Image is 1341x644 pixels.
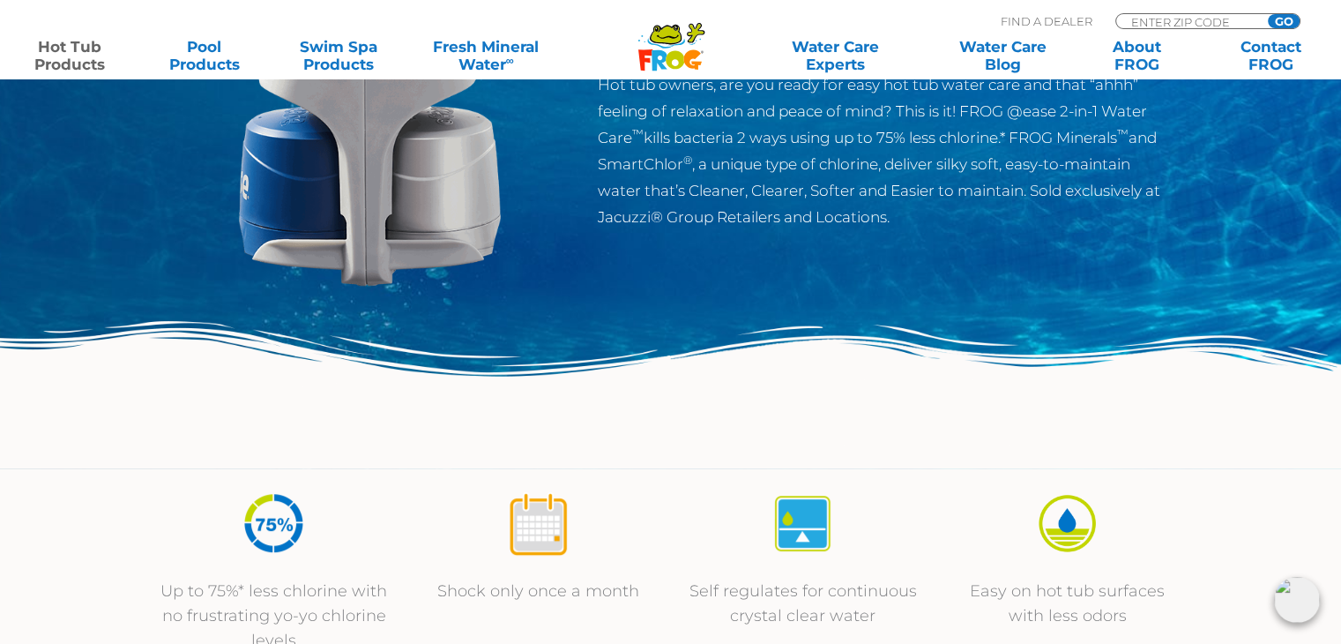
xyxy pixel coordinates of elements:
input: Zip Code Form [1129,14,1248,29]
a: Hot TubProducts [18,38,122,73]
p: Easy on hot tub surfaces with less odors [953,579,1182,628]
a: Fresh MineralWater∞ [421,38,551,73]
img: icon-atease-easy-on [1034,490,1100,557]
p: Hot tub owners, are you ready for easy hot tub water care and that “ahhh” feeling of relaxation a... [598,71,1173,230]
a: Swim SpaProducts [287,38,391,73]
a: AboutFROG [1084,38,1188,73]
img: icon-atease-75percent-less [241,490,307,557]
sup: ™ [632,127,644,140]
img: openIcon [1274,577,1320,623]
p: Find A Dealer [1001,13,1092,29]
p: Self regulates for continuous crystal clear water [689,579,918,628]
a: Water CareExperts [750,38,920,73]
a: PoolProducts [152,38,256,73]
input: GO [1268,14,1300,28]
p: Shock only once a month [424,579,653,603]
img: icon-atease-shock-once [505,490,571,557]
sup: ∞ [505,54,513,67]
a: Water CareBlog [950,38,1054,73]
sup: ™ [1117,127,1129,140]
img: icon-atease-self-regulates [770,490,836,557]
a: ContactFROG [1219,38,1323,73]
sup: ® [683,154,692,167]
